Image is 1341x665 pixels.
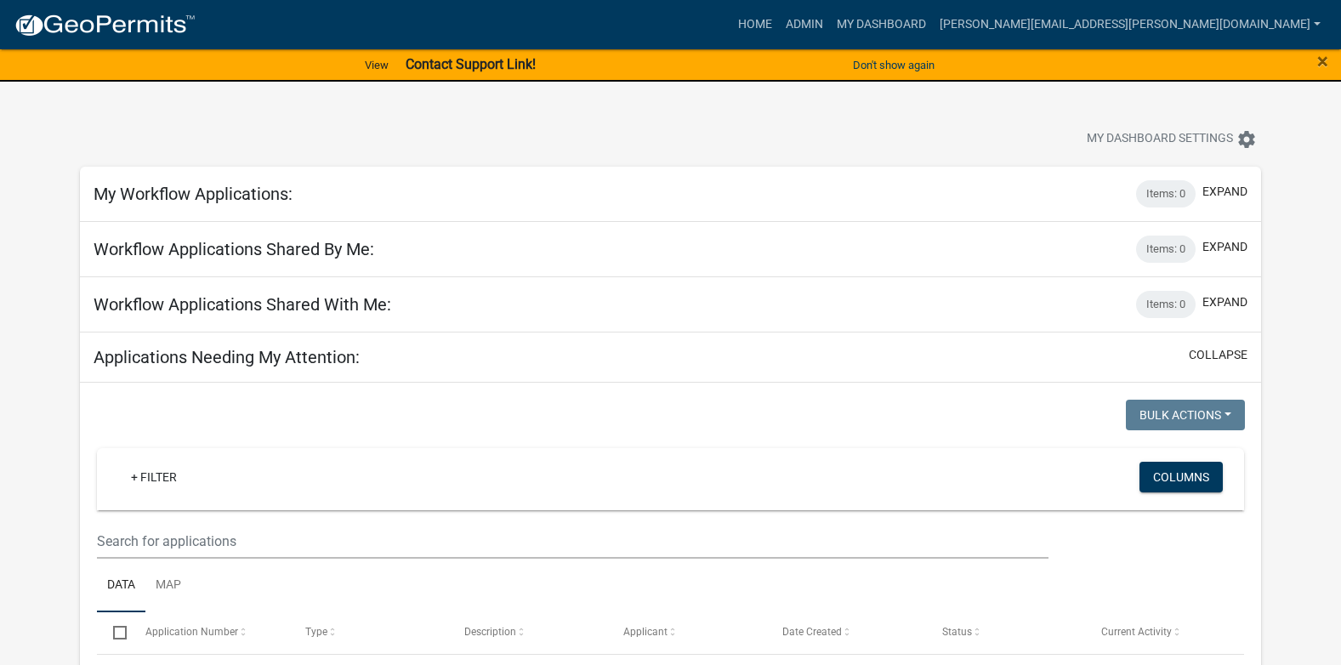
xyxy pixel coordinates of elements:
datatable-header-cell: Select [97,612,129,653]
button: expand [1202,183,1247,201]
div: Items: 0 [1136,236,1196,263]
datatable-header-cell: Status [925,612,1084,653]
button: Close [1317,51,1328,71]
span: My Dashboard Settings [1087,129,1233,150]
div: Items: 0 [1136,291,1196,318]
h5: Workflow Applications Shared With Me: [94,294,391,315]
datatable-header-cell: Current Activity [1085,612,1244,653]
span: Type [305,626,327,638]
span: Date Created [782,626,842,638]
span: Application Number [145,626,238,638]
a: + Filter [117,462,190,492]
strong: Contact Support Link! [406,56,536,72]
span: Applicant [623,626,668,638]
span: × [1317,49,1328,73]
a: My Dashboard [830,9,933,41]
datatable-header-cell: Description [448,612,607,653]
datatable-header-cell: Type [288,612,447,653]
a: Home [731,9,779,41]
button: collapse [1189,346,1247,364]
datatable-header-cell: Date Created [766,612,925,653]
button: expand [1202,238,1247,256]
div: Items: 0 [1136,180,1196,207]
a: [PERSON_NAME][EMAIL_ADDRESS][PERSON_NAME][DOMAIN_NAME] [933,9,1327,41]
a: Data [97,559,145,613]
button: Don't show again [846,51,941,79]
h5: My Workflow Applications: [94,184,293,204]
a: View [358,51,395,79]
datatable-header-cell: Application Number [129,612,288,653]
datatable-header-cell: Applicant [607,612,766,653]
button: My Dashboard Settingssettings [1073,122,1270,156]
span: Description [464,626,516,638]
a: Map [145,559,191,613]
input: Search for applications [97,524,1048,559]
span: Current Activity [1101,626,1172,638]
button: Bulk Actions [1126,400,1245,430]
button: expand [1202,293,1247,311]
a: Admin [779,9,830,41]
h5: Applications Needing My Attention: [94,347,360,367]
h5: Workflow Applications Shared By Me: [94,239,374,259]
i: settings [1236,129,1257,150]
span: Status [942,626,972,638]
button: Columns [1139,462,1223,492]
